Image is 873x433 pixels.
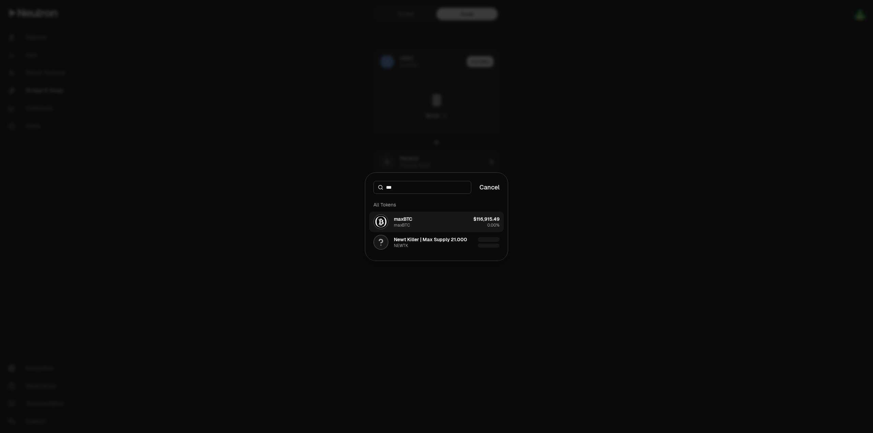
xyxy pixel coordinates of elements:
[369,198,504,212] div: All Tokens
[394,222,410,228] div: maxBTC
[369,212,504,232] button: maxBTC LogomaxBTCmaxBTC$116,915.490.00%
[394,243,408,248] div: NEWTK
[369,232,504,252] button: Newt Killer | Max Supply 21.000NEWTK
[487,222,500,228] span: 0.00%
[479,183,500,192] button: Cancel
[473,216,500,222] div: $116,915.49
[394,216,412,222] div: maxBTC
[374,215,388,229] img: maxBTC Logo
[394,236,467,243] div: Newt Killer | Max Supply 21.000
